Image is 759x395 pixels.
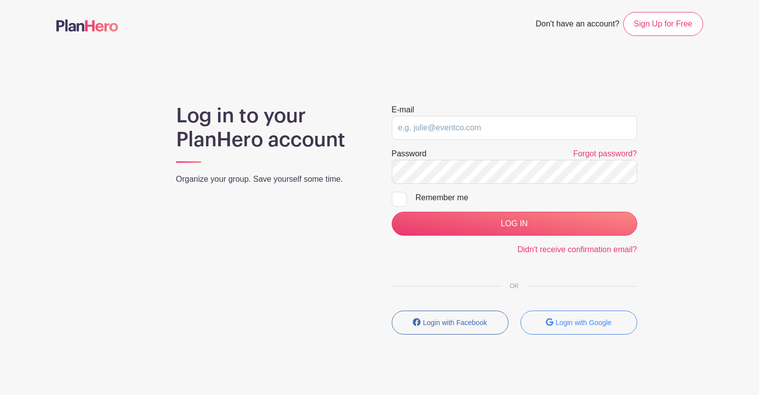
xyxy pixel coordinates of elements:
button: Login with Facebook [392,311,508,335]
a: Didn't receive confirmation email? [517,245,637,254]
img: logo-507f7623f17ff9eddc593b1ce0a138ce2505c220e1c5a4e2b4648c50719b7d32.svg [56,19,118,31]
button: Login with Google [520,311,637,335]
small: Login with Google [555,319,611,327]
p: Organize your group. Save yourself some time. [176,173,368,185]
div: Remember me [416,192,637,204]
input: LOG IN [392,212,637,236]
a: Forgot password? [573,149,637,158]
span: OR [502,283,527,290]
small: Login with Facebook [423,319,487,327]
span: Don't have an account? [535,14,619,36]
label: E-mail [392,104,414,116]
a: Sign Up for Free [623,12,703,36]
h1: Log in to your PlanHero account [176,104,368,152]
label: Password [392,148,427,160]
input: e.g. julie@eventco.com [392,116,637,140]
